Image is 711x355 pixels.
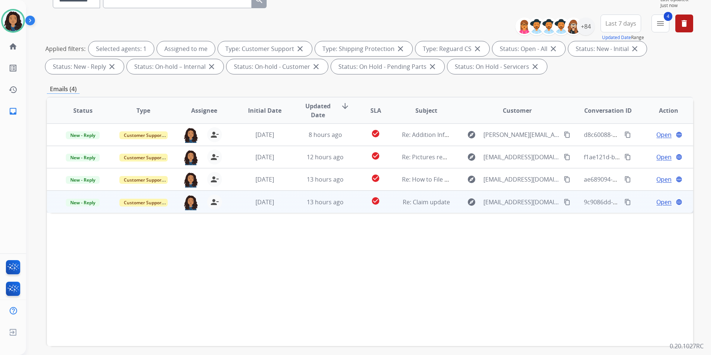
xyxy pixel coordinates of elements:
[66,176,100,184] span: New - Reply
[483,153,560,161] span: [EMAIL_ADDRESS][DOMAIN_NAME]
[207,62,216,71] mat-icon: close
[183,127,198,143] img: agent-avatar
[183,195,198,210] img: agent-avatar
[656,198,672,207] span: Open
[633,97,693,124] th: Action
[676,199,682,205] mat-icon: language
[584,131,698,139] span: d8c60088-1cae-401d-9f8a-556a5db06b13
[584,198,698,206] span: 9c9086dd-4213-416f-9392-54e283d24aa0
[670,342,704,351] p: 0.20.1027RC
[467,198,476,207] mat-icon: explore
[183,172,198,188] img: agent-avatar
[467,175,476,184] mat-icon: explore
[483,198,560,207] span: [EMAIL_ADDRESS][DOMAIN_NAME]
[127,59,223,74] div: Status: On-hold – Internal
[371,196,380,205] mat-icon: check_circle
[119,131,168,139] span: Customer Support
[66,131,100,139] span: New - Reply
[107,62,116,71] mat-icon: close
[402,175,465,183] span: Re: How to File a Claim
[676,176,682,183] mat-icon: language
[660,3,693,9] span: Just now
[9,64,17,73] mat-icon: list_alt
[652,15,669,32] button: 4
[9,85,17,94] mat-icon: history
[503,106,532,115] span: Customer
[371,129,380,138] mat-icon: check_circle
[473,44,482,53] mat-icon: close
[119,199,168,207] span: Customer Support
[47,84,80,94] p: Emails (4)
[210,130,219,139] mat-icon: person_remove
[467,153,476,161] mat-icon: explore
[210,153,219,161] mat-icon: person_remove
[656,130,672,139] span: Open
[136,106,150,115] span: Type
[45,59,124,74] div: Status: New - Reply
[402,131,471,139] span: Re: Addition Information
[549,44,558,53] mat-icon: close
[9,107,17,116] mat-icon: inbox
[255,175,274,183] span: [DATE]
[396,44,405,53] mat-icon: close
[568,41,647,56] div: Status: New - Initial
[624,154,631,160] mat-icon: content_copy
[255,131,274,139] span: [DATE]
[307,175,344,183] span: 13 hours ago
[428,62,437,71] mat-icon: close
[255,153,274,161] span: [DATE]
[483,175,560,184] span: [EMAIL_ADDRESS][DOMAIN_NAME]
[676,131,682,138] mat-icon: language
[447,59,547,74] div: Status: On Hold - Servicers
[191,106,217,115] span: Assignee
[602,35,631,41] button: Updated Date
[584,106,632,115] span: Conversation ID
[73,106,93,115] span: Status
[584,153,692,161] span: f1ae121d-b2f5-47af-8df7-8b0115f3a51e
[664,12,672,21] span: 4
[564,199,570,205] mat-icon: content_copy
[371,151,380,160] mat-icon: check_circle
[584,175,699,183] span: ae689094-7ec8-4478-89e9-a0b4d128b644
[89,41,154,56] div: Selected agents: 1
[301,102,335,119] span: Updated Date
[564,131,570,138] mat-icon: content_copy
[255,198,274,206] span: [DATE]
[218,41,312,56] div: Type: Customer Support
[309,131,342,139] span: 8 hours ago
[312,62,321,71] mat-icon: close
[564,154,570,160] mat-icon: content_copy
[341,102,350,111] mat-icon: arrow_downward
[624,131,631,138] mat-icon: content_copy
[402,153,525,161] span: Re: Pictures requested | Order # 512268630
[66,199,100,207] span: New - Reply
[624,199,631,205] mat-icon: content_copy
[483,130,560,139] span: [PERSON_NAME][EMAIL_ADDRESS][DOMAIN_NAME]
[676,154,682,160] mat-icon: language
[415,41,489,56] div: Type: Reguard CS
[3,10,23,31] img: avatar
[210,175,219,184] mat-icon: person_remove
[564,176,570,183] mat-icon: content_copy
[296,44,305,53] mat-icon: close
[307,198,344,206] span: 13 hours ago
[602,34,644,41] span: Range
[630,44,639,53] mat-icon: close
[371,174,380,183] mat-icon: check_circle
[226,59,328,74] div: Status: On-hold - Customer
[577,17,595,35] div: +84
[531,62,540,71] mat-icon: close
[656,153,672,161] span: Open
[315,41,412,56] div: Type: Shipping Protection
[605,22,636,25] span: Last 7 days
[45,44,86,53] p: Applied filters:
[656,175,672,184] span: Open
[370,106,381,115] span: SLA
[467,130,476,139] mat-icon: explore
[680,19,689,28] mat-icon: delete
[331,59,444,74] div: Status: On Hold - Pending Parts
[307,153,344,161] span: 12 hours ago
[119,154,168,161] span: Customer Support
[66,154,100,161] span: New - Reply
[183,150,198,165] img: agent-avatar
